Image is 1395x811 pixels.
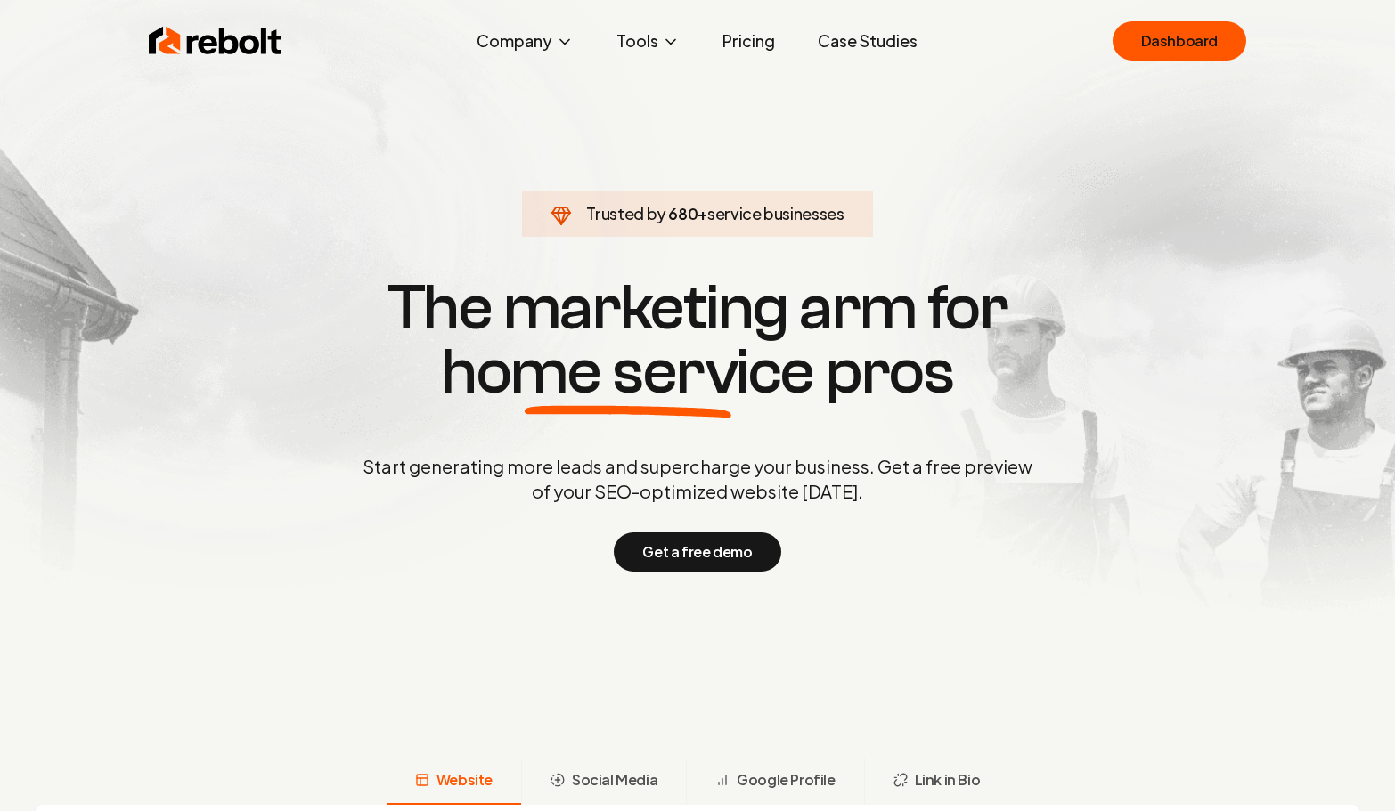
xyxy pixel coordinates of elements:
button: Website [387,758,521,805]
span: Google Profile [737,769,835,791]
button: Company [462,23,588,59]
span: service businesses [707,203,844,223]
a: Dashboard [1113,21,1246,61]
span: home service [441,340,814,404]
button: Google Profile [686,758,863,805]
span: Website [436,769,493,791]
a: Pricing [708,23,789,59]
button: Social Media [521,758,686,805]
span: + [697,203,707,223]
span: Social Media [572,769,657,791]
img: Rebolt Logo [149,23,282,59]
h1: The marketing arm for pros [270,276,1125,404]
button: Tools [602,23,694,59]
button: Link in Bio [864,758,1009,805]
span: Trusted by [586,203,665,223]
p: Start generating more leads and supercharge your business. Get a free preview of your SEO-optimiz... [359,454,1036,504]
a: Case Studies [804,23,932,59]
span: Link in Bio [915,769,981,791]
span: 680 [668,201,697,226]
button: Get a free demo [614,532,780,572]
